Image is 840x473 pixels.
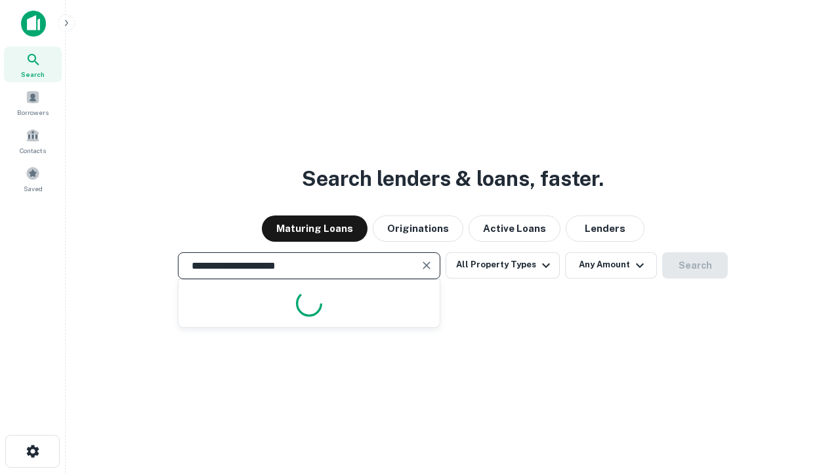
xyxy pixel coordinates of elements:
[17,107,49,118] span: Borrowers
[565,252,657,279] button: Any Amount
[20,145,46,156] span: Contacts
[4,47,62,82] a: Search
[446,252,560,279] button: All Property Types
[4,85,62,120] a: Borrowers
[4,123,62,158] a: Contacts
[302,163,604,194] h3: Search lenders & loans, faster.
[21,11,46,37] img: capitalize-icon.png
[24,183,43,194] span: Saved
[417,256,436,275] button: Clear
[373,215,463,242] button: Originations
[4,161,62,196] a: Saved
[21,69,45,79] span: Search
[469,215,560,242] button: Active Loans
[566,215,644,242] button: Lenders
[774,368,840,431] iframe: Chat Widget
[262,215,367,242] button: Maturing Loans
